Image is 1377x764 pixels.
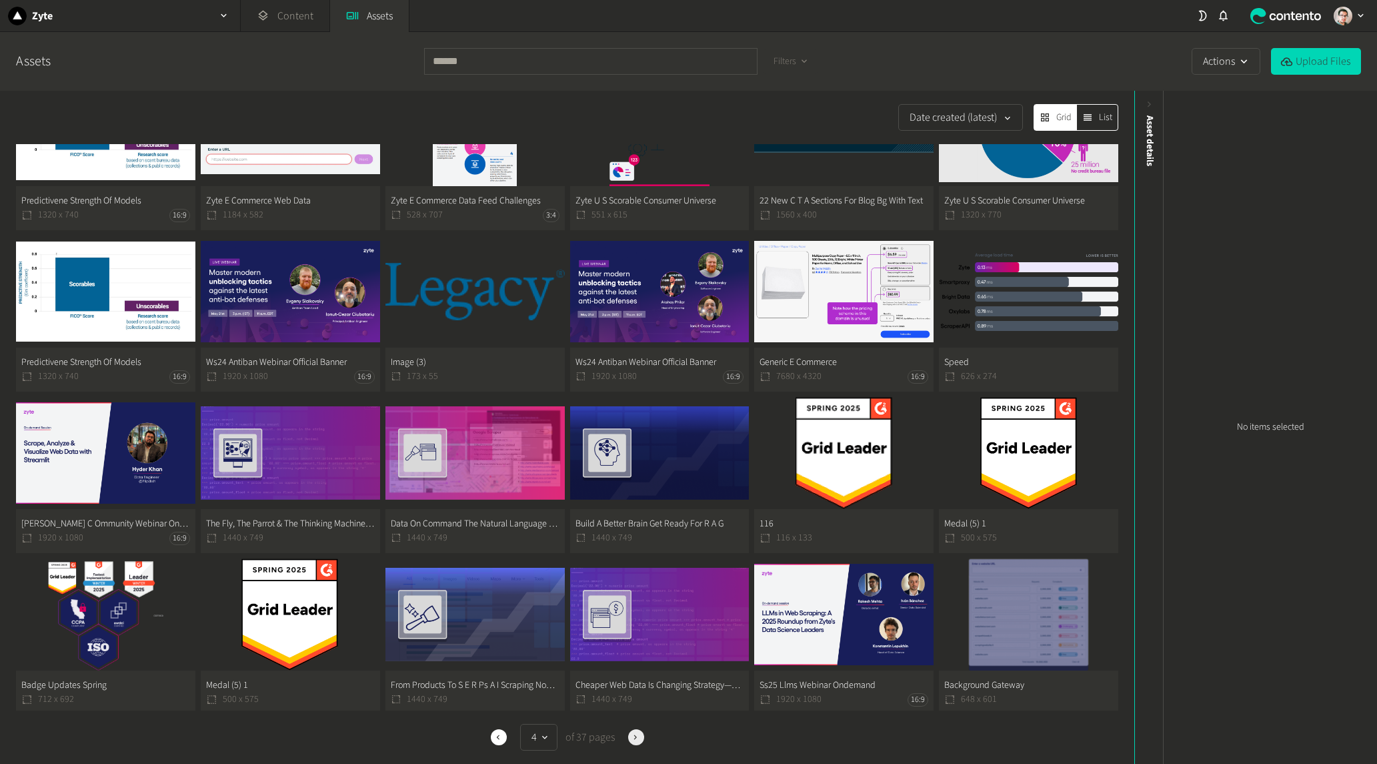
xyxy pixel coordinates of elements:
[32,8,53,24] h2: Zyte
[16,51,51,71] a: Assets
[520,724,557,751] button: 4
[1271,48,1361,75] button: Upload Files
[563,729,615,745] span: of 37 pages
[898,104,1023,131] button: Date created (latest)
[8,7,27,25] img: Zyte
[1099,111,1112,125] span: List
[1334,7,1352,25] img: Lucas Pescador
[1192,48,1260,75] button: Actions
[763,49,818,74] button: Filters
[1056,111,1072,125] span: Grid
[1143,115,1157,166] span: Asset details
[1164,91,1377,764] div: No items selected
